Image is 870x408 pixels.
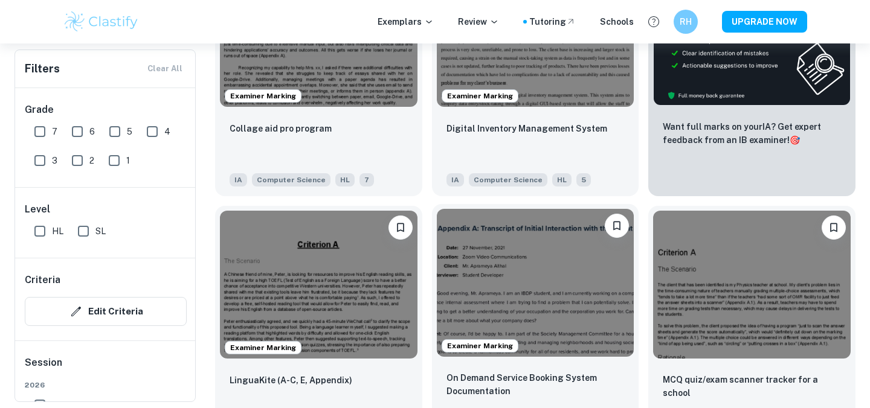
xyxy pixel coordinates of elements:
[25,273,60,287] h6: Criteria
[446,173,464,186] span: IA
[225,342,301,353] span: Examiner Marking
[52,225,63,238] span: HL
[442,91,518,101] span: Examiner Marking
[446,122,607,135] p: Digital Inventory Management System
[95,225,106,238] span: SL
[722,11,807,33] button: UPGRADE NOW
[790,135,800,145] span: 🎯
[674,10,698,34] button: RH
[576,173,591,186] span: 5
[469,173,547,186] span: Computer Science
[663,120,841,147] p: Want full marks on your IA ? Get expert feedback from an IB examiner!
[25,60,60,77] h6: Filters
[388,215,413,240] button: Bookmark
[220,211,417,359] img: Computer Science IA example thumbnail: LinguaKite (A-C, E, Appendix)
[442,340,518,351] span: Examiner Marking
[52,154,57,167] span: 3
[25,202,187,217] h6: Level
[643,11,664,32] button: Help and Feedback
[225,91,301,101] span: Examiner Marking
[230,374,352,387] p: LinguaKite (A-C, E, Appendix)
[25,380,187,390] span: 2026
[25,297,187,326] button: Edit Criteria
[529,15,576,28] a: Tutoring
[89,125,95,138] span: 6
[458,15,499,28] p: Review
[600,15,634,28] a: Schools
[552,173,572,186] span: HL
[446,371,625,398] p: On Demand Service Booking System Documentation
[378,15,434,28] p: Exemplars
[164,125,170,138] span: 4
[126,154,130,167] span: 1
[605,214,629,238] button: Bookmark
[252,173,330,186] span: Computer Science
[653,211,851,359] img: Computer Science IA example thumbnail: MCQ quiz/exam scanner tracker for a scho
[679,15,693,28] h6: RH
[335,173,355,186] span: HL
[52,125,57,138] span: 7
[230,122,332,135] p: Collage aid pro program
[89,154,94,167] span: 2
[230,173,247,186] span: IA
[822,215,846,240] button: Bookmark
[127,125,132,138] span: 5
[63,10,140,34] img: Clastify logo
[25,355,187,380] h6: Session
[25,103,187,117] h6: Grade
[359,173,374,186] span: 7
[437,209,634,357] img: Computer Science IA example thumbnail: On Demand Service Booking System Documen
[663,373,841,400] p: MCQ quiz/exam scanner tracker for a school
